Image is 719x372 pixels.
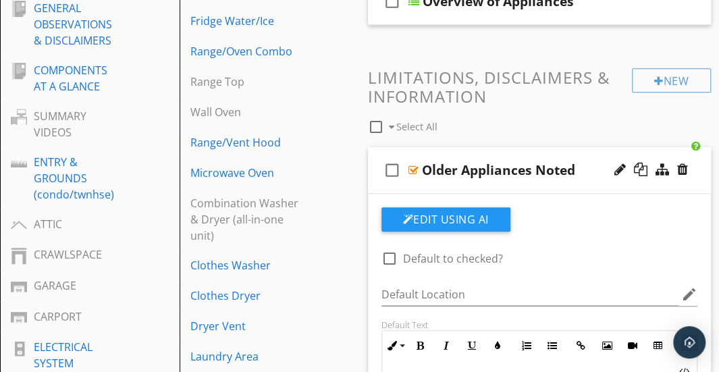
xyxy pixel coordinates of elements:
[381,154,403,186] i: check_box_outline_blank
[190,288,302,304] div: Clothes Dryer
[34,154,115,203] div: ENTRY & GROUNDS (condo/twnhse)
[594,333,620,358] button: Insert Image (Ctrl+P)
[190,13,302,29] div: Fridge Water/Ice
[34,277,115,294] div: GARAGE
[190,257,302,273] div: Clothes Washer
[368,68,712,105] h3: Limitations, Disclaimers & Information
[539,333,565,358] button: Unordered List
[568,333,594,358] button: Insert Link (Ctrl+K)
[422,162,575,178] div: Older Appliances Noted
[514,333,539,358] button: Ordered List
[381,284,679,306] input: Default Location
[34,309,115,325] div: CARPORT
[190,165,302,181] div: Microwave Oven
[459,333,485,358] button: Underline (Ctrl+U)
[34,62,115,95] div: COMPONENTS AT A GLANCE
[190,134,302,151] div: Range/Vent Hood
[34,108,115,140] div: SUMMARY VIDEOS
[632,68,711,92] div: New
[190,74,302,90] div: Range Top
[403,252,503,265] label: Default to checked?
[396,120,437,133] span: Select All
[190,348,302,365] div: Laundry Area
[408,333,433,358] button: Bold (Ctrl+B)
[381,319,698,330] div: Default Text
[190,104,302,120] div: Wall Oven
[620,333,645,358] button: Insert Video
[681,286,697,302] i: edit
[645,333,671,358] button: Insert Table
[190,318,302,334] div: Dryer Vent
[433,333,459,358] button: Italic (Ctrl+I)
[190,195,302,244] div: Combination Washer & Dryer (all-in-one unit)
[381,207,510,232] button: Edit Using AI
[34,339,115,371] div: ELECTRICAL SYSTEM
[382,333,408,358] button: Inline Style
[190,43,302,59] div: Range/Oven Combo
[673,326,705,358] div: Open Intercom Messenger
[34,216,115,232] div: ATTIC
[34,246,115,263] div: CRAWLSPACE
